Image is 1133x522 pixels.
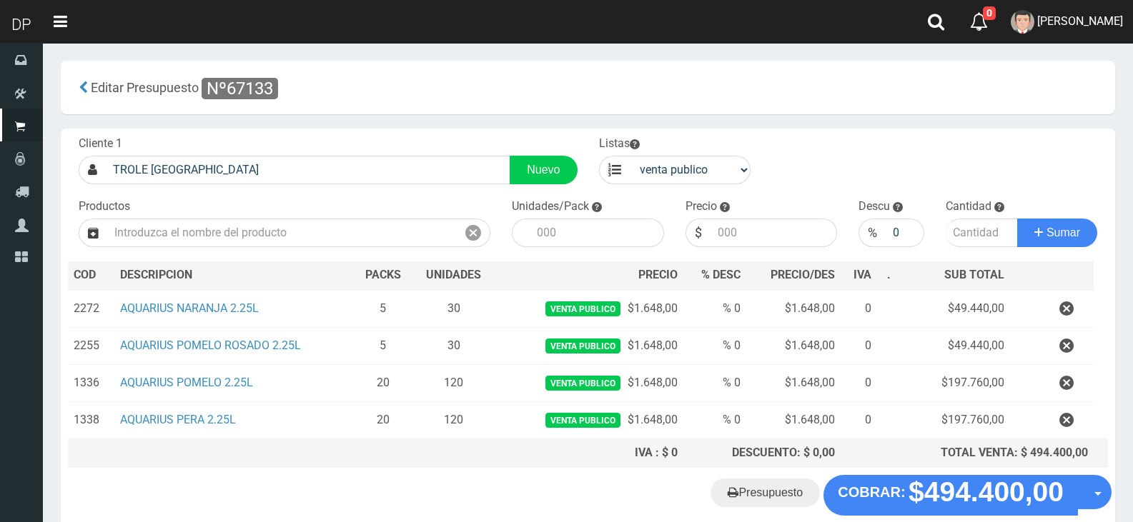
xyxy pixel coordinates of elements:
span: [PERSON_NAME] [1037,14,1123,28]
img: User Image [1011,10,1034,34]
th: UNIDADES [412,261,495,290]
td: $49.440,00 [896,290,1011,328]
td: 5 [354,327,412,364]
span: PRECIO [638,267,678,283]
td: 0 [841,327,877,364]
a: AQUARIUS PERA 2.25L [120,413,236,426]
td: $1.648,00 [746,327,841,364]
span: Editar Presupuesto [91,80,199,95]
td: 1336 [68,364,114,401]
a: Nuevo [510,156,577,184]
td: 20 [354,401,412,438]
a: AQUARIUS POMELO 2.25L [120,376,253,389]
td: $1.648,00 [495,327,683,364]
td: 120 [412,364,495,401]
th: DES [114,261,354,290]
td: $1.648,00 [495,401,683,438]
td: 2255 [68,327,114,364]
td: 1338 [68,401,114,438]
input: 000 [886,219,924,247]
span: . [887,268,891,281]
td: $1.648,00 [746,290,841,328]
td: 30 [412,327,495,364]
button: Sumar [1017,219,1097,247]
label: Listas [599,136,640,152]
span: venta publico [545,338,620,353]
span: Nº67133 [202,78,278,99]
div: IVA : $ 0 [418,445,678,461]
span: CRIPCION [141,268,192,281]
td: $1.648,00 [495,290,683,328]
button: COBRAR: $494.400,00 [823,475,1078,515]
label: Unidades/Pack [512,199,589,215]
td: 20 [354,364,412,401]
td: % 0 [683,327,746,364]
span: venta publico [545,413,620,428]
strong: COBRAR: [838,484,905,500]
input: 000 [530,219,664,247]
td: 0 [841,364,877,401]
div: $ [686,219,711,247]
td: $197.760,00 [896,364,1011,401]
span: venta publico [545,376,620,391]
input: Cantidad [946,219,1019,247]
td: 120 [412,401,495,438]
label: Precio [686,199,717,215]
span: PRECIO/DES [771,268,835,281]
a: AQUARIUS NARANJA 2.25L [120,301,259,315]
td: $49.440,00 [896,327,1011,364]
strong: $494.400,00 [909,477,1064,508]
td: 0 [841,290,877,328]
td: 5 [354,290,412,328]
span: Sumar [1047,226,1080,239]
span: SUB TOTAL [944,267,1004,283]
span: IVA [854,268,871,281]
input: Consumidor Final [106,156,510,184]
th: PACKS [354,261,412,290]
span: venta publico [545,301,620,316]
span: 0 [983,6,996,20]
td: 30 [412,290,495,328]
td: $197.760,00 [896,401,1011,438]
td: 2272 [68,290,114,328]
td: % 0 [683,401,746,438]
td: % 0 [683,364,746,401]
div: % [859,219,886,247]
td: % 0 [683,290,746,328]
label: Productos [79,199,130,215]
label: Cantidad [946,199,991,215]
label: Descu [859,199,890,215]
td: $1.648,00 [746,364,841,401]
input: 000 [711,219,838,247]
td: 0 [841,401,877,438]
td: $1.648,00 [746,401,841,438]
th: COD [68,261,114,290]
span: % DESC [701,268,741,281]
div: TOTAL VENTA: $ 494.400,00 [902,445,1088,461]
label: Cliente 1 [79,136,122,152]
input: Introduzca el nombre del producto [107,219,457,247]
td: $1.648,00 [495,364,683,401]
a: Presupuesto [711,478,820,507]
div: DESCUENTO: $ 0,00 [689,445,835,461]
a: AQUARIUS POMELO ROSADO 2.25L [120,338,301,352]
